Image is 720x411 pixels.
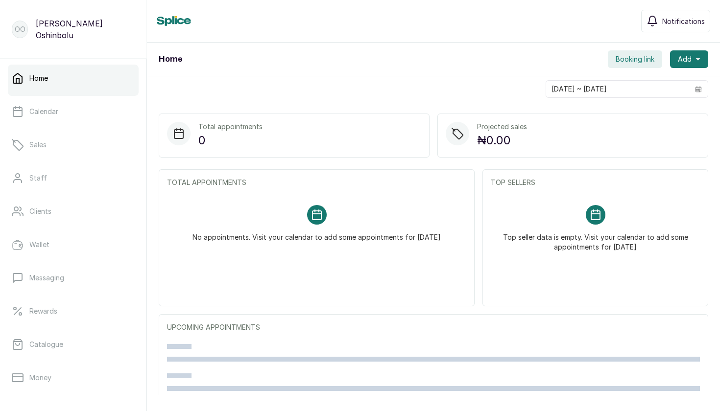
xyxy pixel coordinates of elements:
button: Add [670,50,708,68]
p: Messaging [29,273,64,283]
button: Booking link [608,50,662,68]
a: Home [8,65,139,92]
p: Money [29,373,51,383]
p: TOP SELLERS [491,178,700,187]
span: Booking link [616,54,654,64]
a: Clients [8,198,139,225]
p: Projected sales [477,122,527,132]
a: Calendar [8,98,139,125]
input: Select date [546,81,689,97]
a: Wallet [8,231,139,258]
a: Catalogue [8,331,139,358]
p: OO [15,24,25,34]
p: Top seller data is empty. Visit your calendar to add some appointments for [DATE] [503,225,688,252]
p: 0 [198,132,263,149]
p: Clients [29,206,51,216]
p: Staff [29,173,47,183]
p: Sales [29,140,47,150]
p: Calendar [29,107,58,116]
p: Catalogue [29,340,63,349]
p: No appointments. Visit your calendar to add some appointments for [DATE] [192,225,441,242]
a: Sales [8,131,139,159]
a: Staff [8,164,139,192]
span: Notifications [662,16,705,26]
p: Home [29,73,48,83]
h1: Home [159,53,182,65]
p: Rewards [29,306,57,316]
span: Add [678,54,692,64]
p: TOTAL APPOINTMENTS [167,178,466,187]
a: Rewards [8,297,139,325]
a: Messaging [8,264,139,292]
p: Total appointments [198,122,263,132]
p: UPCOMING APPOINTMENTS [167,322,700,332]
p: ₦0.00 [477,132,527,149]
p: Wallet [29,240,49,250]
button: Notifications [641,10,710,32]
svg: calendar [695,86,702,92]
a: Money [8,364,139,391]
p: [PERSON_NAME] Oshinbolu [36,18,135,41]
